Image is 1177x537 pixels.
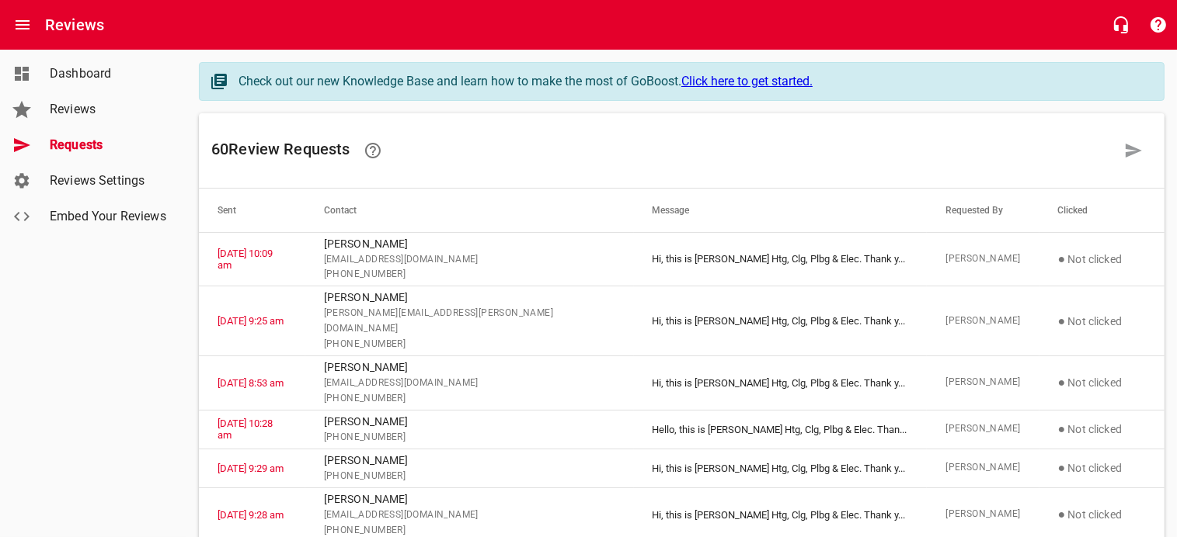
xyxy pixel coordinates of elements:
[1058,459,1146,477] p: Not clicked
[1039,189,1165,232] th: Clicked
[50,171,168,190] span: Reviews Settings
[634,449,928,487] td: Hi, this is [PERSON_NAME] Htg, Clg, Plbg & Elec. Thank y ...
[1058,507,1066,521] span: ●
[324,236,615,252] p: [PERSON_NAME]
[945,314,1020,329] span: [PERSON_NAME]
[324,430,615,445] span: [PHONE_NUMBER]
[324,337,615,352] span: [PHONE_NUMBER]
[218,509,284,521] a: [DATE] 9:28 am
[218,248,273,271] a: [DATE] 10:09 am
[324,391,615,407] span: [PHONE_NUMBER]
[50,136,168,154] span: Requests
[1058,505,1146,524] p: Not clicked
[1058,373,1146,392] p: Not clicked
[1058,460,1066,475] span: ●
[199,189,305,232] th: Sent
[211,132,1115,169] h6: 60 Review Request s
[634,286,928,356] td: Hi, this is [PERSON_NAME] Htg, Clg, Plbg & Elec. Thank y ...
[50,100,168,119] span: Reviews
[1058,375,1066,390] span: ●
[1058,312,1146,331] p: Not clicked
[634,356,928,411] td: Hi, this is [PERSON_NAME] Htg, Clg, Plbg & Elec. Thank y ...
[634,410,928,449] td: Hello, this is [PERSON_NAME] Htg, Clg, Plbg & Elec. Than ...
[324,359,615,376] p: [PERSON_NAME]
[4,6,41,43] button: Open drawer
[354,132,392,169] a: Learn how requesting reviews can improve your online presence
[324,414,615,430] p: [PERSON_NAME]
[1058,250,1146,268] p: Not clicked
[1115,132,1152,169] a: Request a review
[945,421,1020,437] span: [PERSON_NAME]
[324,306,615,337] span: [PERSON_NAME][EMAIL_ADDRESS][PERSON_NAME][DOMAIN_NAME]
[945,507,1020,522] span: [PERSON_NAME]
[681,74,813,88] a: Click here to get started.
[218,463,284,474] a: [DATE] 9:29 am
[1058,420,1146,438] p: Not clicked
[324,452,615,469] p: [PERSON_NAME]
[945,251,1020,267] span: [PERSON_NAME]
[324,289,615,306] p: [PERSON_NAME]
[218,417,273,441] a: [DATE] 10:28 am
[324,491,615,508] p: [PERSON_NAME]
[1058,421,1066,436] span: ●
[50,64,168,83] span: Dashboard
[218,377,284,389] a: [DATE] 8:53 am
[1102,6,1140,43] button: Live Chat
[324,267,615,282] span: [PHONE_NUMBER]
[239,72,1148,91] div: Check out our new Knowledge Base and learn how to make the most of GoBoost.
[945,375,1020,390] span: [PERSON_NAME]
[324,508,615,523] span: [EMAIL_ADDRESS][DOMAIN_NAME]
[324,469,615,484] span: [PHONE_NUMBER]
[1140,6,1177,43] button: Support Portal
[945,460,1020,476] span: [PERSON_NAME]
[305,189,634,232] th: Contact
[1058,314,1066,328] span: ●
[634,232,928,286] td: Hi, this is [PERSON_NAME] Htg, Clg, Plbg & Elec. Thank y ...
[324,252,615,268] span: [EMAIL_ADDRESS][DOMAIN_NAME]
[634,189,928,232] th: Message
[218,315,284,327] a: [DATE] 9:25 am
[50,207,168,226] span: Embed Your Reviews
[927,189,1039,232] th: Requested By
[1058,251,1066,266] span: ●
[324,376,615,391] span: [EMAIL_ADDRESS][DOMAIN_NAME]
[45,12,104,37] h6: Reviews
